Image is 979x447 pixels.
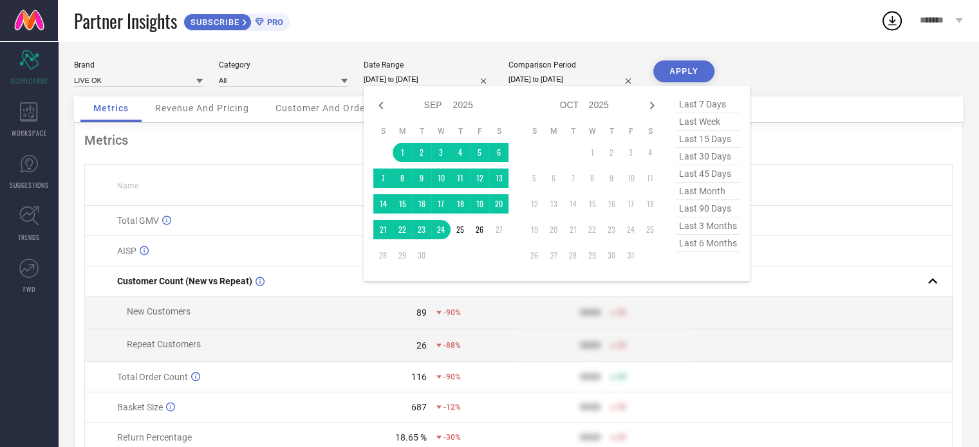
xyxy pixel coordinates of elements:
span: last 90 days [676,200,740,217]
span: last week [676,113,740,131]
span: PRO [264,17,283,27]
td: Sat Sep 06 2025 [489,143,508,162]
div: Next month [644,98,660,113]
input: Select comparison period [508,73,637,86]
span: -88% [443,341,461,350]
td: Sun Sep 21 2025 [373,220,393,239]
td: Fri Sep 12 2025 [470,169,489,188]
span: -90% [443,372,461,381]
td: Thu Oct 23 2025 [602,220,621,239]
span: Customer Count (New vs Repeat) [117,276,252,286]
td: Thu Oct 16 2025 [602,194,621,214]
td: Tue Oct 07 2025 [563,169,583,188]
td: Fri Sep 26 2025 [470,220,489,239]
span: FWD [23,284,35,294]
td: Wed Sep 03 2025 [431,143,451,162]
div: 9999 [580,402,601,412]
td: Tue Oct 21 2025 [563,220,583,239]
td: Wed Oct 01 2025 [583,143,602,162]
span: Total Order Count [117,372,188,382]
span: last 45 days [676,165,740,183]
td: Sat Oct 04 2025 [640,143,660,162]
div: 26 [416,340,427,351]
td: Sun Oct 26 2025 [525,246,544,265]
td: Sun Sep 14 2025 [373,194,393,214]
td: Sun Oct 19 2025 [525,220,544,239]
span: last 6 months [676,235,740,252]
td: Thu Oct 02 2025 [602,143,621,162]
td: Thu Sep 18 2025 [451,194,470,214]
span: Customer And Orders [275,103,374,113]
span: 50 [617,308,626,317]
div: 9999 [580,340,601,351]
th: Saturday [489,126,508,136]
td: Fri Oct 03 2025 [621,143,640,162]
span: SCORECARDS [10,76,48,86]
td: Fri Oct 24 2025 [621,220,640,239]
td: Mon Sep 22 2025 [393,220,412,239]
th: Friday [621,126,640,136]
div: Open download list [881,9,904,32]
span: AISP [117,246,136,256]
td: Wed Oct 15 2025 [583,194,602,214]
th: Saturday [640,126,660,136]
th: Tuesday [412,126,431,136]
td: Sat Sep 20 2025 [489,194,508,214]
span: -30% [443,433,461,442]
span: last 3 months [676,217,740,235]
td: Fri Oct 17 2025 [621,194,640,214]
td: Sat Sep 27 2025 [489,220,508,239]
td: Sun Oct 05 2025 [525,169,544,188]
div: Metrics [84,132,953,148]
input: Select date range [364,73,492,86]
td: Tue Sep 23 2025 [412,220,431,239]
td: Wed Oct 08 2025 [583,169,602,188]
div: 9999 [580,307,601,318]
span: last 7 days [676,96,740,113]
th: Thursday [602,126,621,136]
td: Tue Oct 14 2025 [563,194,583,214]
span: Partner Insights [74,8,177,34]
div: Previous month [373,98,389,113]
td: Sat Oct 25 2025 [640,220,660,239]
td: Tue Sep 30 2025 [412,246,431,265]
td: Fri Sep 19 2025 [470,194,489,214]
div: Brand [74,60,203,69]
span: last month [676,183,740,200]
td: Wed Oct 22 2025 [583,220,602,239]
th: Tuesday [563,126,583,136]
td: Mon Oct 27 2025 [544,246,563,265]
td: Mon Sep 15 2025 [393,194,412,214]
span: New Customers [127,306,191,316]
span: 50 [617,403,626,412]
td: Mon Oct 20 2025 [544,220,563,239]
td: Mon Oct 13 2025 [544,194,563,214]
th: Wednesday [583,126,602,136]
div: 89 [416,307,427,318]
span: Basket Size [117,402,163,412]
span: SUGGESTIONS [10,180,49,190]
div: Category [219,60,348,69]
th: Sunday [373,126,393,136]
div: 687 [411,402,427,412]
span: 50 [617,372,626,381]
td: Fri Oct 31 2025 [621,246,640,265]
th: Monday [393,126,412,136]
td: Sun Oct 12 2025 [525,194,544,214]
td: Fri Sep 05 2025 [470,143,489,162]
th: Sunday [525,126,544,136]
td: Thu Sep 04 2025 [451,143,470,162]
div: 9999 [580,432,601,442]
td: Sat Sep 13 2025 [489,169,508,188]
td: Mon Sep 01 2025 [393,143,412,162]
td: Fri Oct 10 2025 [621,169,640,188]
td: Mon Sep 29 2025 [393,246,412,265]
a: SUBSCRIBEPRO [183,10,290,31]
div: 18.65 % [395,432,427,442]
td: Sun Sep 07 2025 [373,169,393,188]
button: APPLY [653,60,714,82]
td: Sat Oct 11 2025 [640,169,660,188]
td: Thu Sep 25 2025 [451,220,470,239]
td: Thu Sep 11 2025 [451,169,470,188]
span: WORKSPACE [12,128,47,138]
